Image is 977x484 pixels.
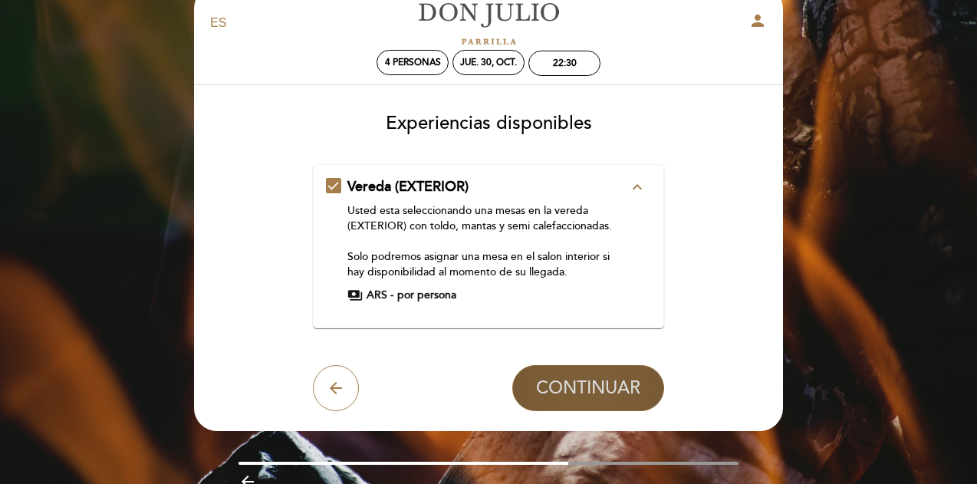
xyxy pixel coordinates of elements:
button: arrow_back [313,365,359,411]
button: expand_less [623,177,651,197]
md-checkbox: Vereda (EXTERIOR) expand_less Usted esta seleccionando una mesas en la vereda (EXTERIOR) con told... [326,177,652,303]
a: [PERSON_NAME] [393,2,584,44]
span: Experiencias disponibles [386,112,592,134]
span: Vereda (EXTERIOR) [347,178,469,195]
div: Usted esta seleccionando una mesas en la vereda (EXTERIOR) con toldo, mantas y semi calefaccionad... [347,203,629,280]
span: por persona [397,288,456,303]
span: payments [347,288,363,303]
div: jue. 30, oct. [460,57,517,68]
i: arrow_back [327,379,345,397]
span: ARS - [367,288,393,303]
span: 4 personas [385,57,441,68]
i: person [748,12,767,30]
span: CONTINUAR [536,377,640,399]
i: expand_less [628,178,646,196]
button: person [748,12,767,35]
div: 22:30 [553,58,577,69]
button: CONTINUAR [512,365,664,411]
